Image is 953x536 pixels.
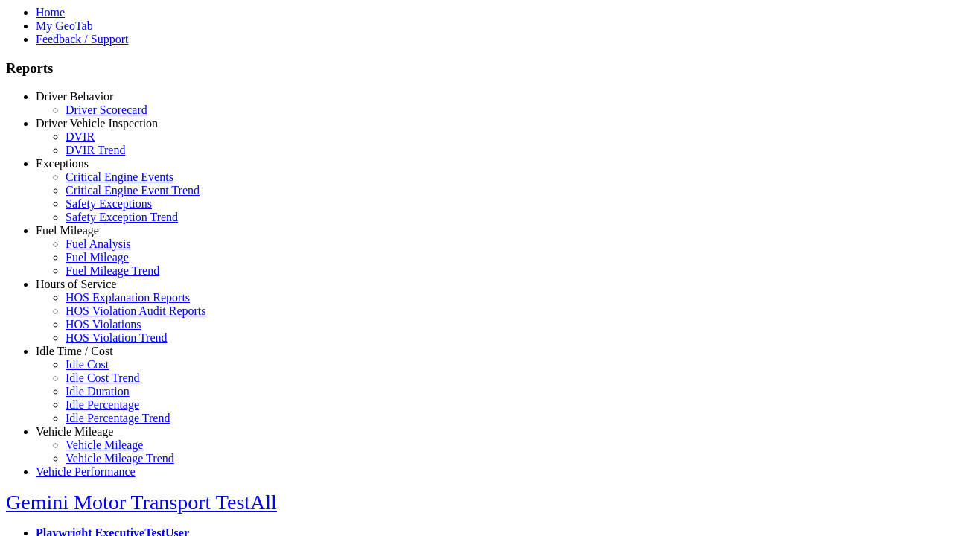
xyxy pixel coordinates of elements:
a: Driver Vehicle Inspection [36,117,158,130]
a: Idle Cost [66,358,109,371]
a: Home [36,6,65,19]
a: Idle Time / Cost [36,345,113,357]
a: Fuel Mileage [66,251,129,264]
a: Driver Scorecard [66,103,147,116]
a: Safety Exception Trend [66,211,178,223]
a: HOS Violation Audit Reports [66,304,206,317]
a: Vehicle Mileage Trend [66,452,174,465]
a: Gemini Motor Transport TestAll [6,491,277,514]
a: Idle Percentage Trend [66,412,170,424]
a: Feedback / Support [36,33,128,45]
a: HOS Violations [66,318,141,331]
a: My GeoTab [36,19,93,32]
a: DVIR [66,130,95,143]
a: Exceptions [36,157,89,170]
a: HOS Explanation Reports [66,291,190,304]
a: Idle Duration [66,385,130,398]
a: Critical Engine Event Trend [66,184,200,197]
a: Idle Percentage [66,398,139,411]
a: Critical Engine Events [66,170,173,183]
a: Fuel Mileage Trend [66,264,159,277]
a: Vehicle Mileage [36,425,113,438]
a: Vehicle Performance [36,465,136,478]
a: Fuel Mileage [36,224,99,237]
a: Fuel Analysis [66,237,131,250]
a: Idle Cost Trend [66,371,140,384]
a: DVIR Trend [66,144,125,156]
a: Vehicle Mileage [66,438,143,451]
a: Safety Exceptions [66,197,152,210]
a: HOS Violation Trend [66,331,168,344]
a: Driver Behavior [36,90,113,103]
h3: Reports [6,60,947,77]
a: Hours of Service [36,278,116,290]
